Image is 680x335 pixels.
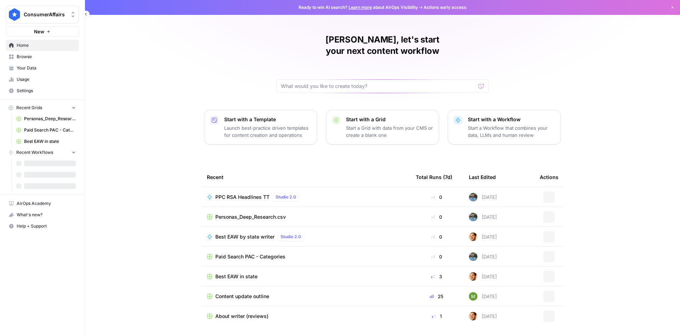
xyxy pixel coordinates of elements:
[469,292,477,301] img: m6k2bpvuz2kqxca3vszwphwci0pb
[346,116,433,123] p: Start with a Grid
[6,74,79,85] a: Usage
[207,233,404,241] a: Best EAW by state writerStudio 2.0
[13,124,79,136] a: Paid Search PAC - Categories
[6,102,79,113] button: Recent Grids
[326,110,439,145] button: Start with a GridStart a Grid with data from your CMS or create a blank one
[469,213,477,221] img: cey2xrdcekjvnatjucu2k7sm827y
[299,4,418,11] span: Ready to win AI search? about AirOps Visibility
[207,213,404,220] a: Personas_Deep_Research.csv
[448,110,561,145] button: Start with a WorkflowStart a Workflow that combines your data, LLMs and human review
[469,193,477,201] img: cey2xrdcekjvnatjucu2k7sm827y
[24,11,67,18] span: ConsumerAffairs
[281,83,476,90] input: What would you like to create today?
[276,34,489,57] h1: [PERSON_NAME], let's start your next content workflow
[24,127,76,133] span: Paid Search PAC - Categories
[6,147,79,158] button: Recent Workflows
[6,220,79,232] button: Help + Support
[24,138,76,145] span: Best EAW in state
[8,8,21,21] img: ConsumerAffairs Logo
[215,293,269,300] span: Content update outline
[469,272,497,281] div: [DATE]
[6,6,79,23] button: Workspace: ConsumerAffairs
[207,167,404,187] div: Recent
[6,198,79,209] a: AirOps Academy
[416,253,458,260] div: 0
[348,5,372,10] a: Learn more
[468,124,555,139] p: Start a Workflow that combines your data, LLMs and human review
[346,124,433,139] p: Start a Grid with data from your CMS or create a blank one
[215,194,270,201] span: PPC RSA Headlines TT
[215,313,268,320] span: About writer (reviews)
[6,209,79,220] button: What's new?
[424,4,466,11] span: Actions early access
[215,233,274,240] span: Best EAW by state writer
[469,252,477,261] img: cey2xrdcekjvnatjucu2k7sm827y
[17,42,76,49] span: Home
[469,233,477,241] img: 7dkj40nmz46gsh6f912s7bk0kz0q
[469,292,497,301] div: [DATE]
[13,113,79,124] a: Personas_Deep_Research.csv
[416,213,458,220] div: 0
[469,252,497,261] div: [DATE]
[17,76,76,83] span: Usage
[13,136,79,147] a: Best EAW in state
[416,293,458,300] div: 25
[207,193,404,201] a: PPC RSA Headlines TTStudio 2.0
[17,223,76,229] span: Help + Support
[276,194,296,200] span: Studio 2.0
[204,110,317,145] button: Start with a TemplateLaunch best-practice driven templates for content creation and operations
[469,233,497,241] div: [DATE]
[207,293,404,300] a: Content update outline
[215,213,286,220] span: Personas_Deep_Research.csv
[6,40,79,51] a: Home
[6,26,79,37] button: New
[280,234,301,240] span: Studio 2.0
[416,273,458,280] div: 3
[215,253,285,260] span: Paid Search PAC - Categories
[469,312,477,320] img: 7dkj40nmz46gsh6f912s7bk0kz0q
[16,105,42,111] span: Recent Grids
[6,51,79,62] a: Browse
[224,116,311,123] p: Start with a Template
[468,116,555,123] p: Start with a Workflow
[17,54,76,60] span: Browse
[16,149,53,156] span: Recent Workflows
[6,62,79,74] a: Your Data
[17,65,76,71] span: Your Data
[469,193,497,201] div: [DATE]
[416,313,458,320] div: 1
[17,200,76,207] span: AirOps Academy
[207,253,404,260] a: Paid Search PAC - Categories
[17,88,76,94] span: Settings
[224,124,311,139] p: Launch best-practice driven templates for content creation and operations
[469,312,497,320] div: [DATE]
[6,85,79,96] a: Settings
[540,167,559,187] div: Actions
[469,213,497,221] div: [DATE]
[416,194,458,201] div: 0
[215,273,257,280] span: Best EAW in state
[207,273,404,280] a: Best EAW in state
[416,233,458,240] div: 0
[34,28,44,35] span: New
[469,167,496,187] div: Last Edited
[416,167,452,187] div: Total Runs (7d)
[24,116,76,122] span: Personas_Deep_Research.csv
[207,313,404,320] a: About writer (reviews)
[469,272,477,281] img: 7dkj40nmz46gsh6f912s7bk0kz0q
